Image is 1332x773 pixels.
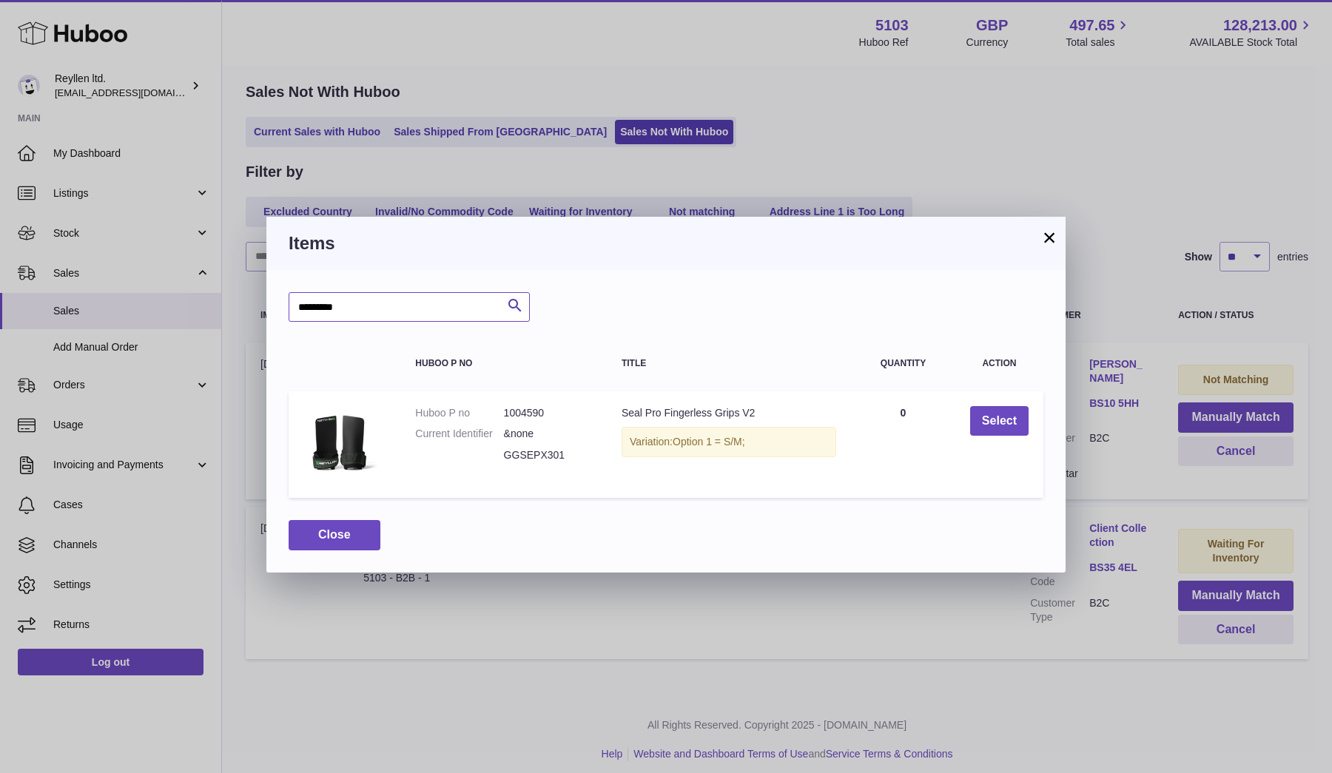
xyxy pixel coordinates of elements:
[504,406,592,420] dd: 1004590
[318,528,351,541] span: Close
[607,344,851,383] th: Title
[289,520,380,550] button: Close
[415,427,503,441] dt: Current Identifier
[504,448,592,462] dd: GGSEPX301
[303,406,377,480] img: Seal Pro Fingerless Grips V2
[415,406,503,420] dt: Huboo P no
[970,406,1029,436] button: Select
[851,344,955,383] th: Quantity
[622,427,836,457] div: Variation:
[289,232,1043,255] h3: Items
[673,436,745,448] span: Option 1 = S/M;
[1040,229,1058,246] button: ×
[955,344,1043,383] th: Action
[622,406,836,420] div: Seal Pro Fingerless Grips V2
[504,427,592,441] dd: &none
[851,391,955,499] td: 0
[400,344,607,383] th: Huboo P no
